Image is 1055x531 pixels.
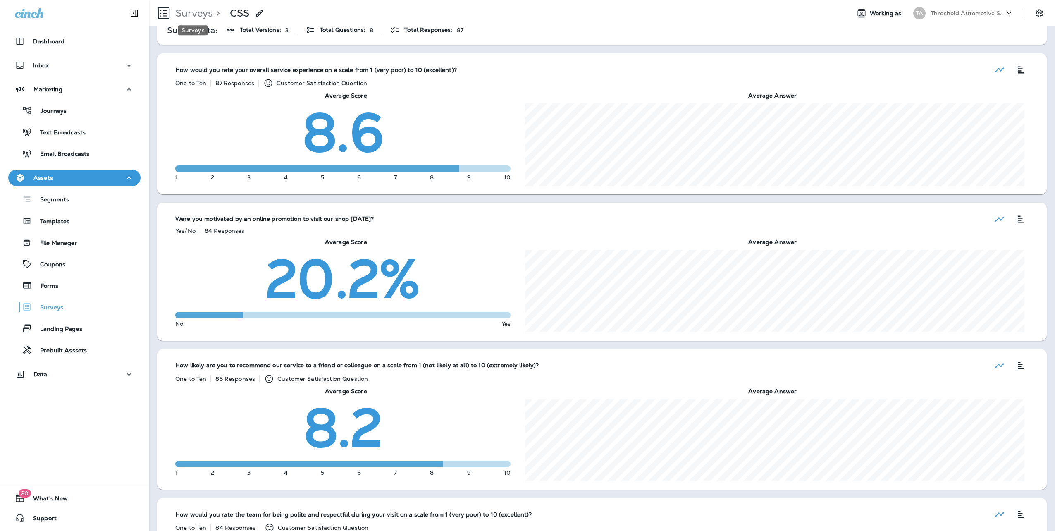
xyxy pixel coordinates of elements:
[394,469,397,476] p: 7
[178,25,208,35] div: Surveys
[32,151,89,158] p: Email Broadcasts
[8,298,141,316] button: Surveys
[205,227,245,234] p: 84 Responses
[230,7,249,19] div: CSS
[8,510,141,526] button: Support
[8,277,141,294] button: Forms
[32,196,69,204] p: Segments
[215,524,255,531] p: 84 Responses
[8,102,141,119] button: Journeys
[167,27,217,33] p: Survey Data:
[284,174,288,181] p: 4
[32,282,58,290] p: Forms
[1012,62,1029,78] button: Bar Chart
[504,174,511,181] p: 10
[32,108,67,115] p: Journeys
[748,388,797,395] span: Average Answer
[991,62,1008,78] button: Line Chart
[247,174,251,181] p: 3
[32,239,77,247] p: File Manager
[175,227,196,234] p: Yes/No
[991,357,1008,374] button: Line Chart
[175,215,374,222] span: Were you motivated by an online promotion to visit our shop [DATE]?
[8,123,141,141] button: Text Broadcasts
[25,515,57,525] span: Support
[175,524,206,531] p: One to Ten
[8,234,141,251] button: File Manager
[175,321,183,327] p: No
[8,145,141,162] button: Email Broadcasts
[321,174,324,181] p: 5
[277,80,367,86] p: Customer Satisfaction Question
[175,80,206,86] p: One to Ten
[32,304,63,312] p: Surveys
[8,81,141,98] button: Marketing
[215,376,255,382] p: 85 Responses
[8,255,141,273] button: Coupons
[370,27,373,33] p: 8
[175,469,178,476] p: 1
[8,170,141,186] button: Assets
[430,174,434,181] p: 8
[33,175,53,181] p: Assets
[175,511,532,518] span: How would you rate the team for being polite and respectful during your visit on a scale from 1 (...
[325,239,367,246] span: Average Score
[430,469,434,476] p: 8
[748,92,797,99] span: Average Answer
[32,347,87,355] p: Prebuilt Asssets
[33,38,64,45] p: Dashboard
[1032,6,1047,21] button: Settings
[8,190,141,208] button: Segments
[175,174,178,181] p: 1
[285,27,289,33] p: 3
[33,62,49,69] p: Inbox
[33,371,48,378] p: Data
[357,469,361,476] p: 6
[32,261,65,269] p: Coupons
[504,469,511,476] p: 10
[931,10,1005,17] p: Threshold Automotive Service dba Grease Monkey
[501,321,511,327] p: Yes
[467,469,471,476] p: 9
[457,27,463,33] p: 87
[8,320,141,337] button: Landing Pages
[1012,211,1029,227] button: Doughnut Chart
[211,174,214,181] p: 2
[277,376,368,382] p: Customer Satisfaction Question
[748,239,797,246] span: Average Answer
[8,366,141,383] button: Data
[8,341,141,359] button: Prebuilt Asssets
[32,129,86,137] p: Text Broadcasts
[357,174,361,181] p: 6
[266,258,420,299] p: 20.2%
[8,57,141,74] button: Inbox
[303,112,383,153] p: 8.6
[320,26,365,33] span: Total Questions:
[278,524,368,531] p: Customer Satisfaction Question
[25,495,68,505] span: What's New
[325,388,367,395] span: Average Score
[321,469,324,476] p: 5
[123,5,146,22] button: Collapse Sidebar
[870,10,905,17] span: Working as:
[172,7,213,19] p: Surveys
[175,67,457,74] span: How would you rate your overall service experience on a scale from 1 (very poor) to 10 (excellent)?
[394,174,397,181] p: 7
[215,80,254,86] p: 87 Responses
[8,33,141,50] button: Dashboard
[175,376,206,382] p: One to Ten
[211,469,214,476] p: 2
[1012,506,1029,523] button: Bar Chart
[213,7,220,19] p: >
[325,92,367,99] span: Average Score
[8,212,141,230] button: Templates
[8,490,141,507] button: 20What's New
[175,362,539,369] span: How likely are you to recommend our service to a friend or colleague on a scale from 1 (not likel...
[1012,357,1029,374] button: Bar Chart
[467,174,471,181] p: 9
[32,218,69,226] p: Templates
[240,26,281,33] span: Total Versions:
[247,469,251,476] p: 3
[304,407,382,448] p: 8.2
[913,7,926,19] div: TA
